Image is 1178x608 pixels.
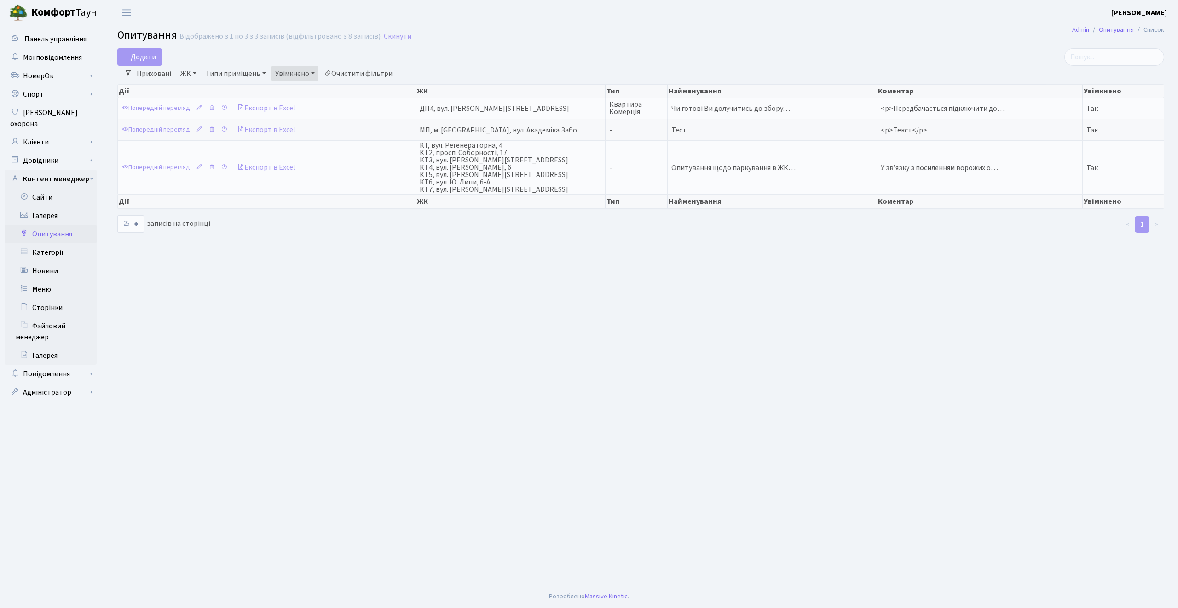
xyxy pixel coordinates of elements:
span: - [609,126,664,134]
a: Меню [5,280,97,298]
span: Таун [31,5,97,21]
span: - [609,164,664,172]
a: Файловий менеджер [5,317,97,346]
span: Чи готові Ви долучитись до збору… [671,103,790,114]
span: Опитування щодо паркування в ЖК… [671,163,796,173]
span: У звʼязку з посиленням ворожих о… [881,163,998,173]
a: Опитування [5,225,97,243]
a: Новини [5,262,97,280]
a: Додати [117,48,162,66]
span: Так [1086,103,1098,114]
a: Сторінки [5,298,97,317]
th: Тип [606,85,668,98]
th: Тип [606,195,668,208]
th: Найменування [668,195,877,208]
a: Адміністратор [5,383,97,402]
th: ЖК [416,195,605,208]
a: Опитування [1099,25,1134,34]
a: Галерея [5,346,97,365]
th: Дії [118,85,416,98]
span: Квартира Комерція [609,101,664,115]
div: Розроблено . [549,591,629,602]
nav: breadcrumb [1058,20,1178,40]
span: Тест [671,125,687,135]
a: Повідомлення [5,365,97,383]
a: Галерея [5,206,97,225]
a: Приховані [133,66,175,81]
input: Пошук... [1064,48,1164,66]
span: Опитування [117,27,177,43]
b: [PERSON_NAME] [1111,8,1167,18]
b: Комфорт [31,5,75,20]
th: Найменування [668,85,877,98]
span: Додати [123,52,156,62]
a: Клієнти [5,133,97,151]
a: Попередній перегляд [120,161,192,175]
th: Коментар [877,85,1083,98]
a: Типи приміщень [202,66,270,81]
a: Очистити фільтри [320,66,396,81]
th: ЖК [416,85,605,98]
span: Так [1086,125,1098,135]
span: <p>Передбачається підключити до… [881,103,1005,114]
a: 1 [1135,216,1149,233]
a: Панель управління [5,30,97,48]
a: Довідники [5,151,97,170]
a: НомерОк [5,67,97,85]
select: записів на сторінці [117,215,144,233]
a: Попередній перегляд [120,123,192,137]
span: ДП4, вул. [PERSON_NAME][STREET_ADDRESS] [420,105,601,112]
a: Скинути [384,32,411,41]
th: Коментар [877,195,1083,208]
a: ЖК [177,66,200,81]
span: МП, м. [GEOGRAPHIC_DATA], вул. Академіка Забо… [420,126,601,134]
a: Експорт в Excel [231,121,301,138]
label: записів на сторінці [117,215,210,233]
a: Контент менеджер [5,170,97,188]
button: Переключити навігацію [115,5,138,20]
span: КТ, вул. Регенераторна, 4 КТ2, просп. Соборності, 17 КТ3, вул. [PERSON_NAME][STREET_ADDRESS] КТ4,... [420,142,601,193]
th: Дії [118,195,416,208]
a: [PERSON_NAME] охорона [5,103,97,133]
div: Відображено з 1 по 3 з 3 записів (відфільтровано з 8 записів). [179,32,382,41]
span: Так [1086,163,1098,173]
span: Мої повідомлення [23,52,82,63]
a: Експорт в Excel [231,99,301,117]
span: Панель управління [24,34,87,44]
a: [PERSON_NAME] [1111,7,1167,18]
th: Увімкнено [1083,85,1164,98]
a: Категорії [5,243,97,262]
a: Massive Kinetic [585,591,628,601]
a: Сайти [5,188,97,206]
a: Спорт [5,85,97,103]
li: Список [1134,25,1164,35]
img: logo.png [9,4,28,22]
a: Увімкнено [271,66,318,81]
a: Експорт в Excel [231,159,301,176]
a: Admin [1072,25,1089,34]
th: Увімкнено [1083,195,1164,208]
a: Мої повідомлення [5,48,97,67]
span: <p>Текст</p> [881,125,927,135]
a: Попередній перегляд [120,101,192,115]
